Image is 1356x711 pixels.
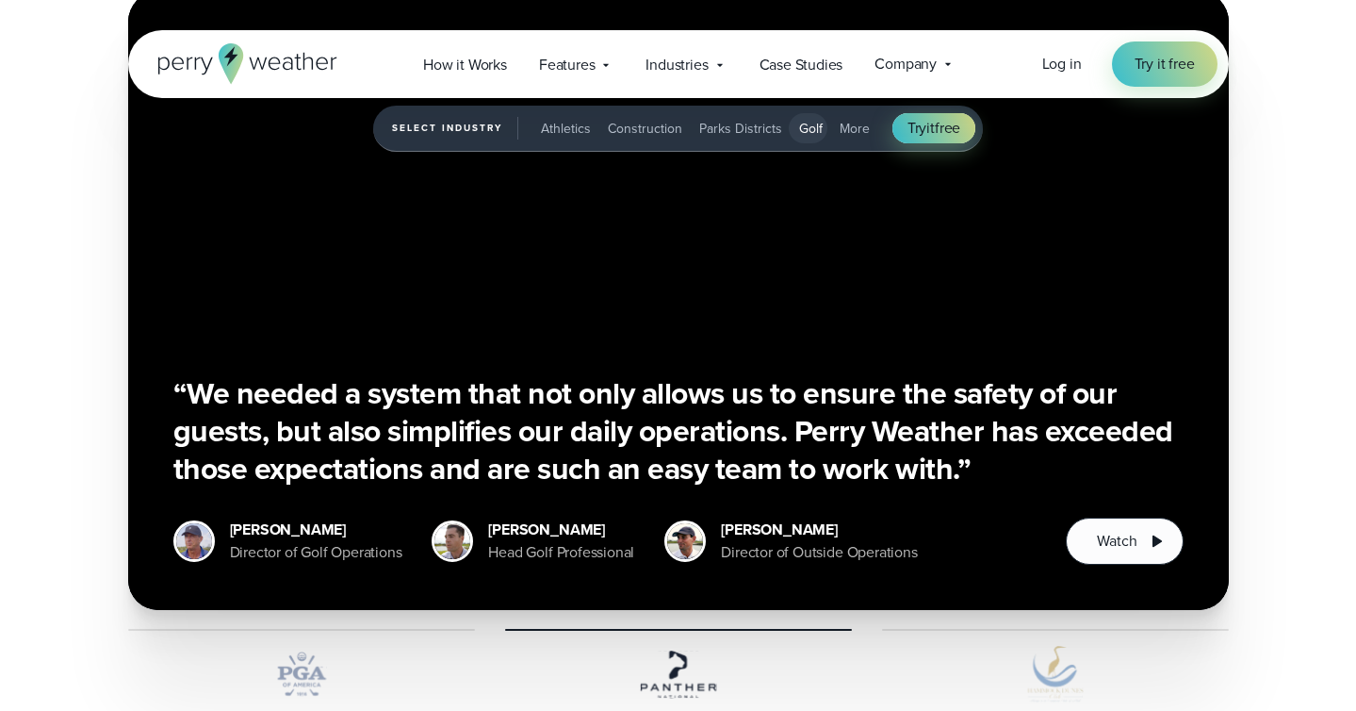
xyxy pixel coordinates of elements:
[541,119,591,139] span: Athletics
[1135,53,1195,75] span: Try it free
[667,523,703,559] img: Adam LaMore - Panther National Golf
[692,113,790,143] button: Parks Districts
[1097,530,1136,553] span: Watch
[832,113,877,143] button: More
[173,374,1184,488] h3: “We needed a system that not only allows us to ensure the safety of our guests, but also simplifi...
[799,119,823,139] span: Golf
[721,541,917,564] div: Director of Outside Operations
[505,646,852,703] img: Panther-National.svg
[1112,41,1217,87] a: Try it free
[434,523,470,559] img: Adam Schafer - Panther National
[423,54,507,76] span: How it Works
[230,541,402,564] div: Director of Golf Operations
[699,119,782,139] span: Parks Districts
[840,119,870,139] span: More
[407,45,523,84] a: How it Works
[892,113,975,143] a: Tryitfree
[760,54,843,76] span: Case Studies
[907,117,960,140] span: Try free
[743,45,859,84] a: Case Studies
[539,54,596,76] span: Features
[1066,518,1183,565] button: Watch
[792,113,830,143] button: Golf
[128,646,475,703] img: PGA.svg
[1042,53,1082,74] span: Log in
[176,523,212,559] img: Tom Dyer - Panther National Golf
[488,541,634,564] div: Head Golf Professional
[230,519,402,541] div: [PERSON_NAME]
[645,54,708,76] span: Industries
[874,53,937,75] span: Company
[392,117,518,140] span: Select Industry
[721,519,917,541] div: [PERSON_NAME]
[608,119,682,139] span: Construction
[926,117,935,139] span: it
[600,113,690,143] button: Construction
[533,113,598,143] button: Athletics
[1042,53,1082,75] a: Log in
[488,519,634,541] div: [PERSON_NAME]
